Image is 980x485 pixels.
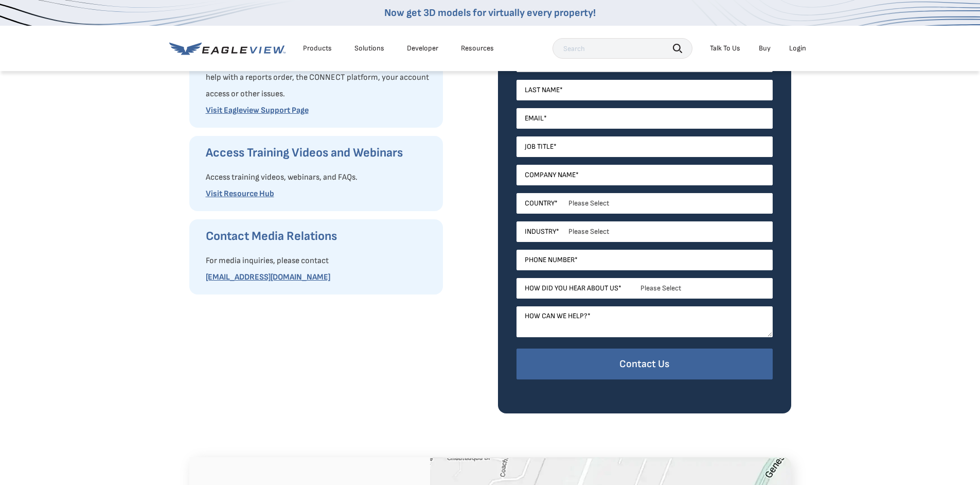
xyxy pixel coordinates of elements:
[206,253,433,269] p: For media inquiries, please contact
[354,44,384,53] div: Solutions
[789,44,806,53] div: Login
[206,53,433,102] p: For current Eagleview customers, visit our support page to get help with a reports order, the CON...
[206,106,309,115] a: Visit Eagleview Support Page
[407,44,438,53] a: Developer
[461,44,494,53] div: Resources
[710,44,740,53] div: Talk To Us
[384,7,596,19] a: Now get 3D models for virtually every property!
[303,44,332,53] div: Products
[206,189,274,199] a: Visit Resource Hub
[553,38,692,59] input: Search
[206,145,433,161] h3: Access Training Videos and Webinars
[759,44,771,53] a: Buy
[206,272,330,282] a: [EMAIL_ADDRESS][DOMAIN_NAME]
[516,349,773,380] input: Contact Us
[206,228,433,245] h3: Contact Media Relations
[206,169,433,186] p: Access training videos, webinars, and FAQs.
